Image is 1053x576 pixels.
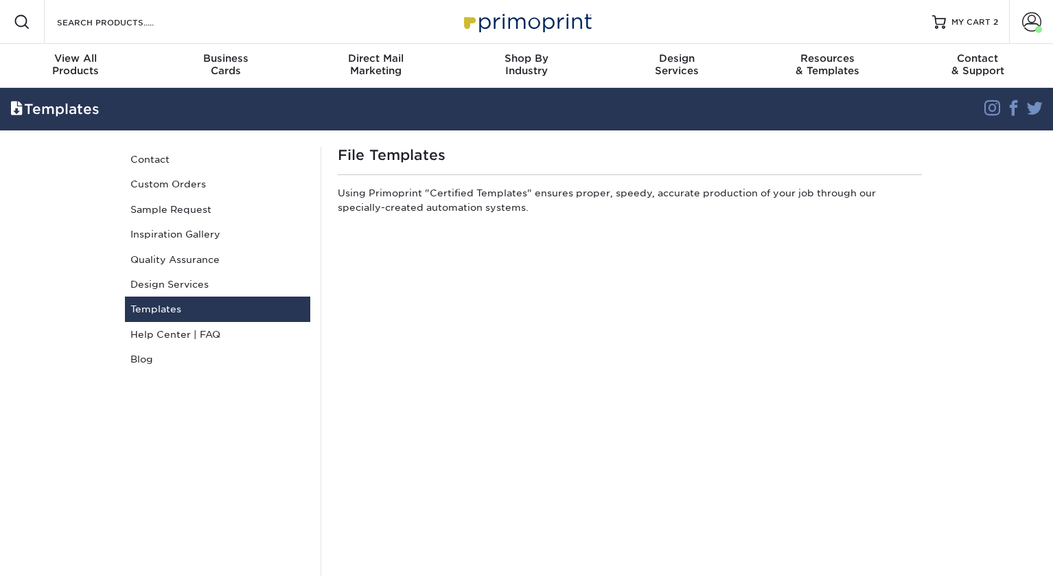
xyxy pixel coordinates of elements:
[903,52,1053,77] div: & Support
[752,52,903,65] span: Resources
[301,52,451,77] div: Marketing
[125,222,310,246] a: Inspiration Gallery
[125,322,310,347] a: Help Center | FAQ
[451,52,601,65] span: Shop By
[602,52,752,65] span: Design
[125,197,310,222] a: Sample Request
[903,52,1053,65] span: Contact
[951,16,991,28] span: MY CART
[56,14,189,30] input: SEARCH PRODUCTS.....
[602,44,752,88] a: DesignServices
[150,52,301,65] span: Business
[338,147,922,163] h1: File Templates
[125,147,310,172] a: Contact
[903,44,1053,88] a: Contact& Support
[150,44,301,88] a: BusinessCards
[451,52,601,77] div: Industry
[125,347,310,371] a: Blog
[125,297,310,321] a: Templates
[150,52,301,77] div: Cards
[458,7,595,36] img: Primoprint
[752,44,903,88] a: Resources& Templates
[125,172,310,196] a: Custom Orders
[125,247,310,272] a: Quality Assurance
[993,17,998,27] span: 2
[451,44,601,88] a: Shop ByIndustry
[338,186,922,220] p: Using Primoprint "Certified Templates" ensures proper, speedy, accurate production of your job th...
[602,52,752,77] div: Services
[752,52,903,77] div: & Templates
[301,52,451,65] span: Direct Mail
[125,272,310,297] a: Design Services
[301,44,451,88] a: Direct MailMarketing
